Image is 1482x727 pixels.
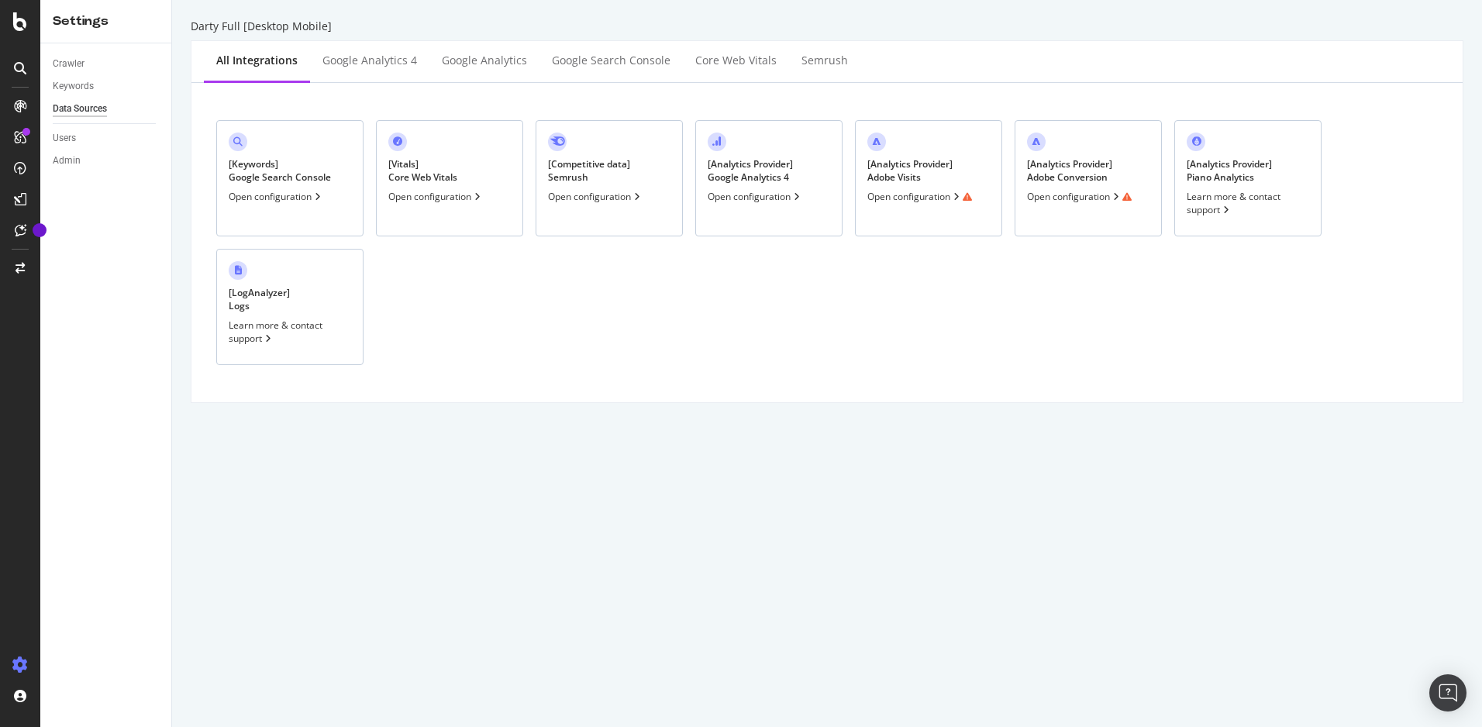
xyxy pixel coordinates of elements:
[1027,190,1132,203] div: Open configuration
[80,91,119,102] div: Domaine
[63,90,75,102] img: tab_domain_overview_orange.svg
[216,53,298,68] div: All integrations
[53,78,94,95] div: Keywords
[33,223,47,237] div: Tooltip anchor
[322,53,417,68] div: Google Analytics 4
[867,190,972,203] div: Open configuration
[53,130,76,146] div: Users
[1187,190,1309,216] div: Learn more & contact support
[191,19,1463,34] div: Darty Full [Desktop Mobile]
[388,190,484,203] div: Open configuration
[176,90,188,102] img: tab_keywords_by_traffic_grey.svg
[548,190,643,203] div: Open configuration
[1027,157,1112,184] div: [ Analytics Provider ] Adobe Conversion
[53,153,160,169] a: Admin
[229,286,290,312] div: [ LogAnalyzer ] Logs
[229,157,331,184] div: [ Keywords ] Google Search Console
[53,12,159,30] div: Settings
[193,91,237,102] div: Mots-clés
[552,53,670,68] div: Google Search Console
[708,190,803,203] div: Open configuration
[53,101,160,117] a: Data Sources
[53,78,160,95] a: Keywords
[25,25,37,37] img: logo_orange.svg
[43,25,76,37] div: v 4.0.25
[548,157,630,184] div: [ Competitive data ] Semrush
[1187,157,1272,184] div: [ Analytics Provider ] Piano Analytics
[1429,674,1466,711] div: Open Intercom Messenger
[53,101,107,117] div: Data Sources
[695,53,777,68] div: Core Web Vitals
[801,53,848,68] div: Semrush
[229,190,324,203] div: Open configuration
[53,56,160,72] a: Crawler
[867,157,953,184] div: [ Analytics Provider ] Adobe Visits
[388,157,457,184] div: [ Vitals ] Core Web Vitals
[442,53,527,68] div: Google Analytics
[53,153,81,169] div: Admin
[53,56,84,72] div: Crawler
[25,40,37,53] img: website_grey.svg
[229,319,351,345] div: Learn more & contact support
[40,40,175,53] div: Domaine: [DOMAIN_NAME]
[53,130,160,146] a: Users
[708,157,793,184] div: [ Analytics Provider ] Google Analytics 4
